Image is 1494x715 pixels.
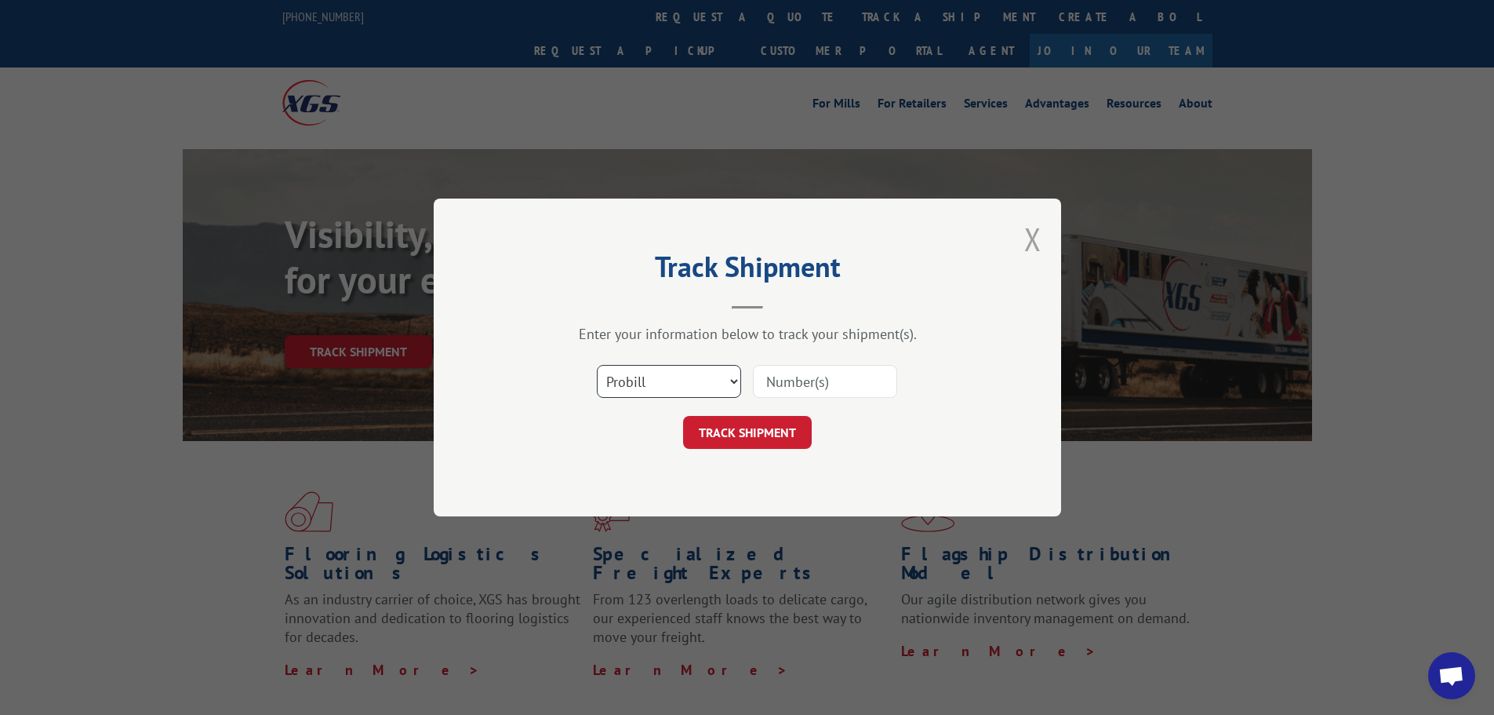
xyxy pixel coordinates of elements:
h2: Track Shipment [512,256,983,286]
div: Enter your information below to track your shipment(s). [512,325,983,343]
div: Open chat [1428,652,1475,699]
button: TRACK SHIPMENT [683,416,812,449]
button: Close modal [1024,218,1041,260]
input: Number(s) [753,365,897,398]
